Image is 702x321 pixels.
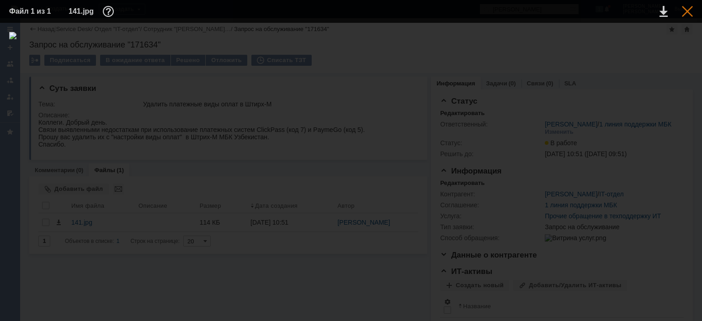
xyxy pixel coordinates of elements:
[9,8,55,15] div: Файл 1 из 1
[682,6,693,17] div: Закрыть окно (Esc)
[9,32,693,312] img: download
[659,6,668,17] div: Скачать файл
[69,6,117,17] div: 141.jpg
[103,6,117,17] div: Дополнительная информация о файле (F11)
